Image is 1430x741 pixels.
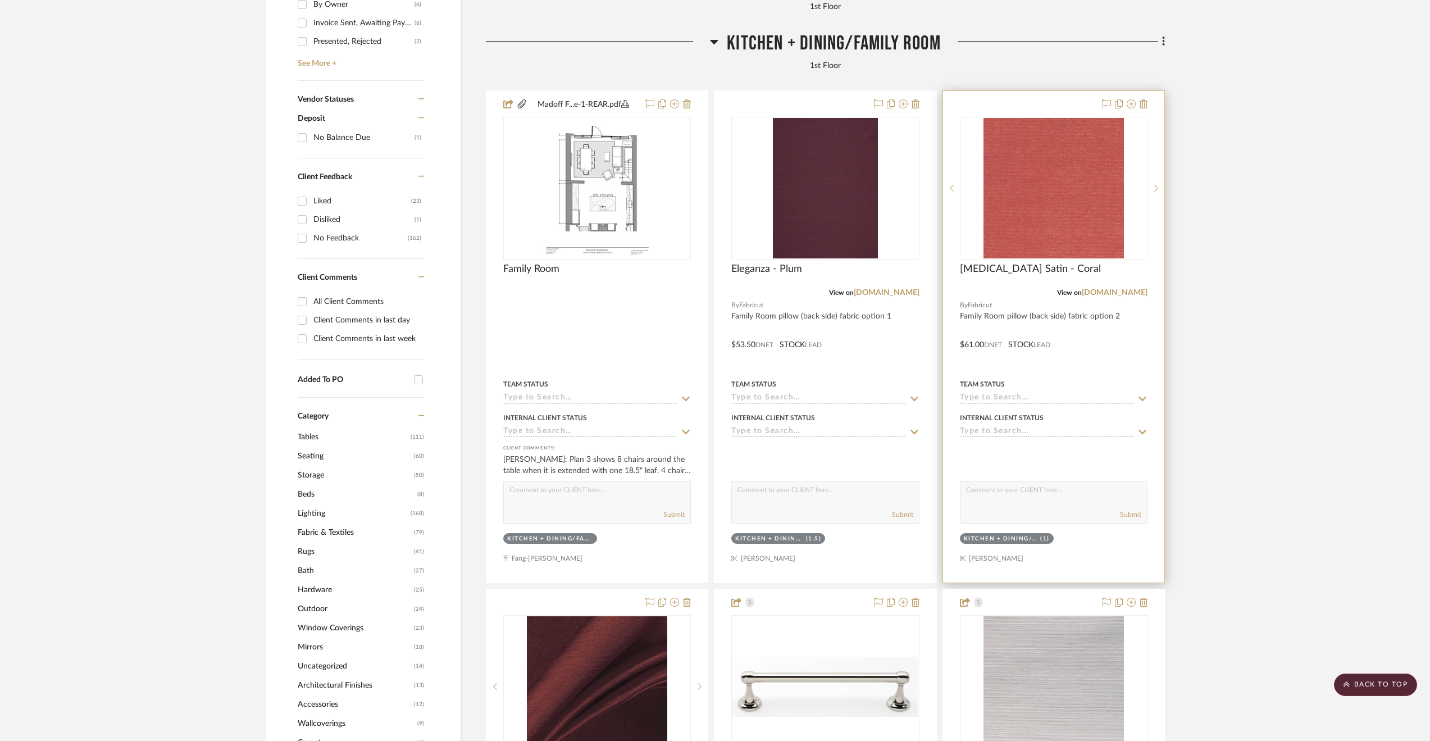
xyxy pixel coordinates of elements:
[960,300,968,311] span: By
[731,300,739,311] span: By
[731,393,905,404] input: Type to Search…
[295,51,424,69] a: See More +
[503,454,691,476] div: [PERSON_NAME]: Plan 3 shows 8 chairs around the table when it is extended with one 18.5" leaf. 4 ...
[731,263,802,275] span: Eleganza - Plum
[298,638,411,657] span: Mirrors
[298,657,411,676] span: Uncategorized
[298,714,415,733] span: Wallcoverings
[298,447,411,466] span: Seating
[298,580,411,599] span: Hardware
[414,524,424,542] span: (79)
[408,229,421,247] div: (162)
[298,115,325,122] span: Deposit
[313,229,408,247] div: No Feedback
[298,375,408,385] div: Added To PO
[417,715,424,733] span: (9)
[503,427,677,438] input: Type to Search…
[892,510,913,520] button: Submit
[313,33,415,51] div: Presented, Rejected
[415,33,421,51] div: (2)
[1040,535,1050,543] div: (1)
[298,485,415,504] span: Beds
[414,619,424,637] span: (23)
[298,523,411,542] span: Fabric & Textiles
[1334,674,1417,696] scroll-to-top-button: BACK TO TOP
[414,466,424,484] span: (50)
[313,192,411,210] div: Liked
[486,1,1165,13] div: 1st Floor
[731,379,776,389] div: Team Status
[960,263,1101,275] span: [MEDICAL_DATA] Satin - Coral
[298,619,411,638] span: Window Coverings
[806,535,822,543] div: (1.5)
[414,447,424,465] span: (60)
[503,393,677,404] input: Type to Search…
[732,657,918,717] img: 12" Towel Bar
[960,427,1134,438] input: Type to Search…
[731,413,815,423] div: Internal Client Status
[298,542,411,561] span: Rugs
[415,14,421,32] div: (6)
[1120,510,1141,520] button: Submit
[415,211,421,229] div: (1)
[727,31,941,56] span: Kitchen + Dining/Family Room
[731,427,905,438] input: Type to Search…
[732,117,918,259] div: 0
[414,695,424,713] span: (12)
[298,599,411,619] span: Outdoor
[313,129,415,147] div: No Balance Due
[663,510,685,520] button: Submit
[503,413,587,423] div: Internal Client Status
[415,129,421,147] div: (1)
[414,676,424,694] span: (13)
[829,289,854,296] span: View on
[414,543,424,561] span: (41)
[507,535,590,543] div: Kitchen + Dining/Family Room
[298,695,411,714] span: Accessories
[414,581,424,599] span: (25)
[298,504,408,523] span: Lighting
[503,379,548,389] div: Team Status
[773,118,878,258] img: Eleganza - Plum
[411,192,421,210] div: (23)
[298,676,411,695] span: Architectural Finishes
[298,173,352,181] span: Client Feedback
[968,300,992,311] span: Fabricut
[313,293,421,311] div: All Client Comments
[503,263,559,275] span: Family Room
[298,561,411,580] span: Bath
[960,379,1005,389] div: Team Status
[414,657,424,675] span: (14)
[313,211,415,229] div: Disliked
[298,466,411,485] span: Storage
[313,330,421,348] div: Client Comments in last week
[414,562,424,580] span: (27)
[1057,289,1082,296] span: View on
[313,14,415,32] div: Invoice Sent, Awaiting Payment
[543,118,652,258] img: Family Room
[964,535,1038,543] div: Kitchen + Dining/Family Room
[1082,289,1147,297] a: [DOMAIN_NAME]
[414,638,424,656] span: (18)
[298,96,354,103] span: Vendor Statuses
[313,311,421,329] div: Client Comments in last day
[960,413,1044,423] div: Internal Client Status
[983,118,1124,258] img: Muse Satin - Coral
[411,428,424,446] span: (111)
[854,289,919,297] a: [DOMAIN_NAME]
[298,412,329,421] span: Category
[527,98,639,111] button: Madoff F...e-1-REAR.pdf
[411,504,424,522] span: (168)
[960,393,1134,404] input: Type to Search…
[486,60,1165,72] div: 1st Floor
[298,428,408,447] span: Tables
[417,485,424,503] span: (8)
[739,300,763,311] span: Fabricut
[414,600,424,618] span: (24)
[735,535,803,543] div: Kitchen + Dining/Family Room
[298,274,357,281] span: Client Comments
